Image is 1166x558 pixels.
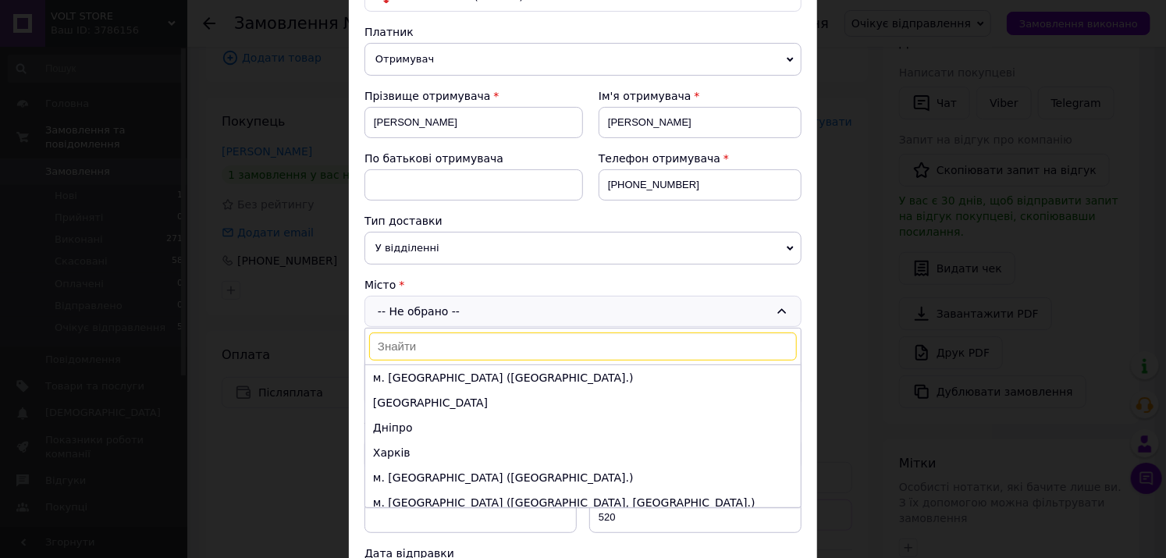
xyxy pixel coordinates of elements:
[364,296,802,327] div: -- Не обрано --
[364,26,414,38] span: Платник
[365,465,801,490] li: м. [GEOGRAPHIC_DATA] ([GEOGRAPHIC_DATA].)
[365,440,801,465] li: Харків
[364,152,503,165] span: По батькові отримувача
[364,43,802,76] span: Отримувач
[365,490,801,515] li: м. [GEOGRAPHIC_DATA] ([GEOGRAPHIC_DATA], [GEOGRAPHIC_DATA].)
[365,415,801,440] li: Дніпро
[599,90,691,102] span: Ім'я отримувача
[599,152,720,165] span: Телефон отримувача
[364,277,802,293] div: Місто
[364,232,802,265] span: У відділенні
[365,365,801,390] li: м. [GEOGRAPHIC_DATA] ([GEOGRAPHIC_DATA].)
[369,332,797,361] input: Знайти
[364,90,491,102] span: Прізвище отримувача
[364,215,443,227] span: Тип доставки
[599,169,802,201] input: +380
[365,390,801,415] li: [GEOGRAPHIC_DATA]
